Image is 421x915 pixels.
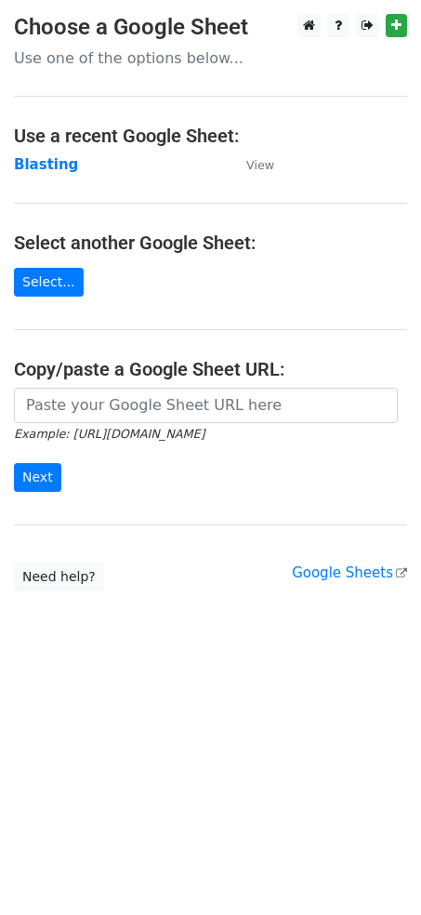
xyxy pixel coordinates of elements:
h4: Use a recent Google Sheet: [14,125,407,147]
h4: Copy/paste a Google Sheet URL: [14,358,407,380]
input: Next [14,463,61,492]
small: Example: [URL][DOMAIN_NAME] [14,427,204,441]
small: View [246,158,274,172]
input: Paste your Google Sheet URL here [14,388,398,423]
h4: Select another Google Sheet: [14,232,407,254]
a: Google Sheets [292,564,407,581]
p: Use one of the options below... [14,48,407,68]
a: View [228,156,274,173]
a: Select... [14,268,84,297]
a: Need help? [14,563,104,591]
a: Blasting [14,156,78,173]
h3: Choose a Google Sheet [14,14,407,41]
